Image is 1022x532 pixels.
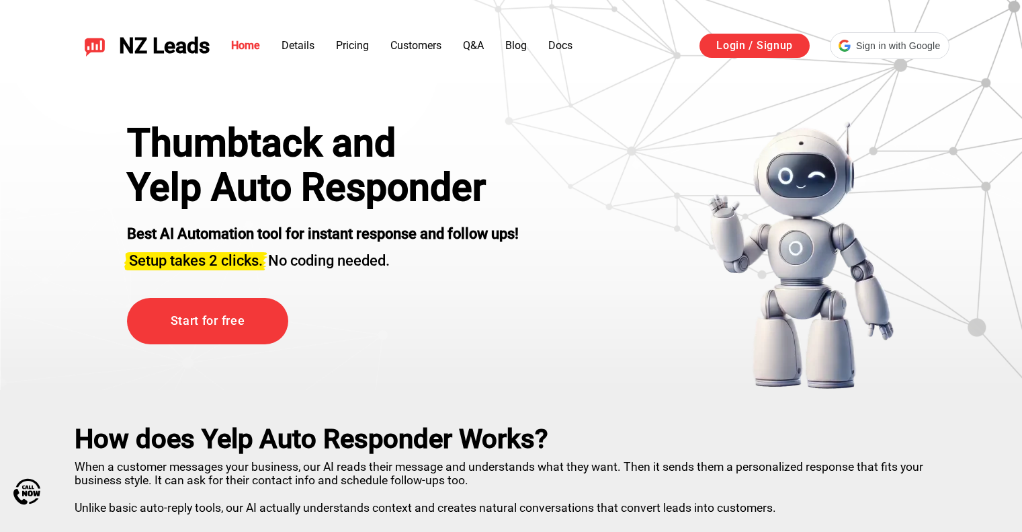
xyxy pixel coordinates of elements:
[75,455,948,515] p: When a customer messages your business, our AI reads their message and understands what they want...
[505,39,527,52] a: Blog
[119,34,210,59] span: NZ Leads
[127,225,519,242] strong: Best AI Automation tool for instant response and follow ups!
[129,252,263,269] span: Setup takes 2 clicks.
[84,35,105,56] img: NZ Leads logo
[390,39,441,52] a: Customers
[13,478,40,505] img: Call Now
[708,121,895,390] img: yelp bot
[75,424,948,455] h2: How does Yelp Auto Responder Works?
[127,244,519,271] h3: No coding needed.
[548,39,572,52] a: Docs
[699,34,810,58] a: Login / Signup
[231,39,260,52] a: Home
[830,32,949,59] div: Sign in with Google
[127,165,519,210] h1: Yelp Auto Responder
[127,121,519,165] div: Thumbtack and
[463,39,484,52] a: Q&A
[856,39,940,53] span: Sign in with Google
[336,39,369,52] a: Pricing
[127,298,288,344] a: Start for free
[282,39,314,52] a: Details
